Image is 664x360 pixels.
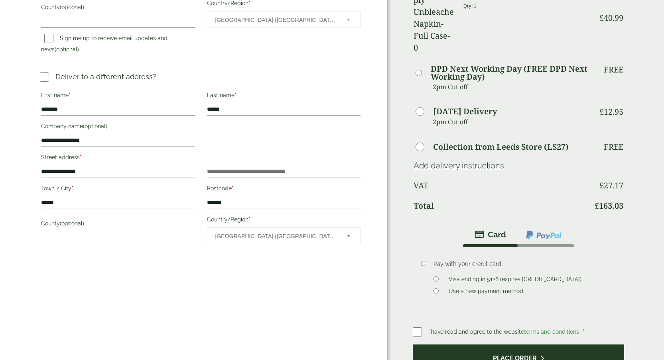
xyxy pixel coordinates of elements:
[207,227,361,244] span: Country/Region
[433,116,589,128] p: 2pm Cut off
[433,108,497,115] label: [DATE] Delivery
[433,260,612,268] p: Pay with your credit card.
[428,329,581,335] span: I have read and agree to the website
[215,12,337,28] span: United Kingdom (UK)
[433,81,589,93] p: 2pm Cut off
[207,11,361,28] span: Country/Region
[207,90,361,103] label: Last name
[83,123,107,129] span: (optional)
[463,3,477,9] small: Qty: 1
[41,121,195,134] label: Company name
[80,154,82,160] abbr: required
[41,2,195,15] label: County
[595,200,599,211] span: £
[60,4,84,10] span: (optional)
[215,228,337,245] span: United Kingdom (UK)
[595,200,623,211] bdi: 163.03
[41,35,167,55] label: Sign me up to receive email updates and news
[207,183,361,196] label: Postcode
[41,152,195,165] label: Street address
[599,106,623,117] bdi: 12.95
[41,218,195,231] label: County
[445,276,585,285] label: Visa ending in 5128 (expires [CREDIT_CARD_DATA])
[582,329,584,335] abbr: required
[604,142,623,152] p: Free
[55,71,156,82] p: Deliver to a different address?
[445,288,526,297] label: Use a new payment method
[414,161,504,170] a: Add delivery instructions
[599,180,623,191] bdi: 27.17
[475,230,506,239] img: stripe.png
[599,180,604,191] span: £
[41,183,195,196] label: Town / City
[60,220,84,227] span: (optional)
[431,65,589,81] label: DPD Next Working Day (FREE DPD Next Working Day)
[69,92,71,98] abbr: required
[599,12,623,23] bdi: 40.99
[599,12,604,23] span: £
[41,90,195,103] label: First name
[234,92,236,98] abbr: required
[232,185,234,192] abbr: required
[414,196,589,215] th: Total
[433,143,569,151] label: Collection from Leeds Store (LS27)
[525,230,562,240] img: ppcp-gateway.png
[599,106,604,117] span: £
[207,214,361,227] label: Country/Region
[55,46,79,53] span: (optional)
[604,65,623,74] p: Free
[414,176,589,195] th: VAT
[524,329,579,335] a: terms and conditions
[71,185,73,192] abbr: required
[44,34,53,43] input: Sign me up to receive email updates and news(optional)
[248,216,250,223] abbr: required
